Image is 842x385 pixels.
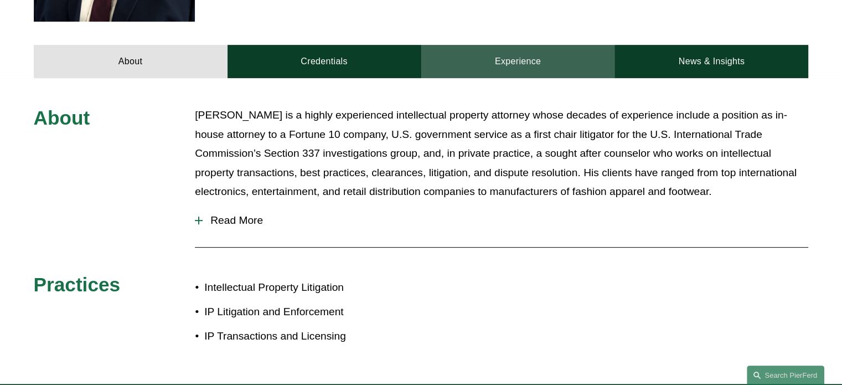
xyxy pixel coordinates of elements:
[34,107,90,129] span: About
[204,327,421,346] p: IP Transactions and Licensing
[34,45,228,78] a: About
[195,106,808,202] p: [PERSON_NAME] is a highly experienced intellectual property attorney whose decades of experience ...
[204,302,421,322] p: IP Litigation and Enforcement
[195,206,808,235] button: Read More
[204,278,421,297] p: Intellectual Property Litigation
[421,45,615,78] a: Experience
[34,274,121,295] span: Practices
[614,45,808,78] a: News & Insights
[747,366,824,385] a: Search this site
[203,214,808,227] span: Read More
[228,45,421,78] a: Credentials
